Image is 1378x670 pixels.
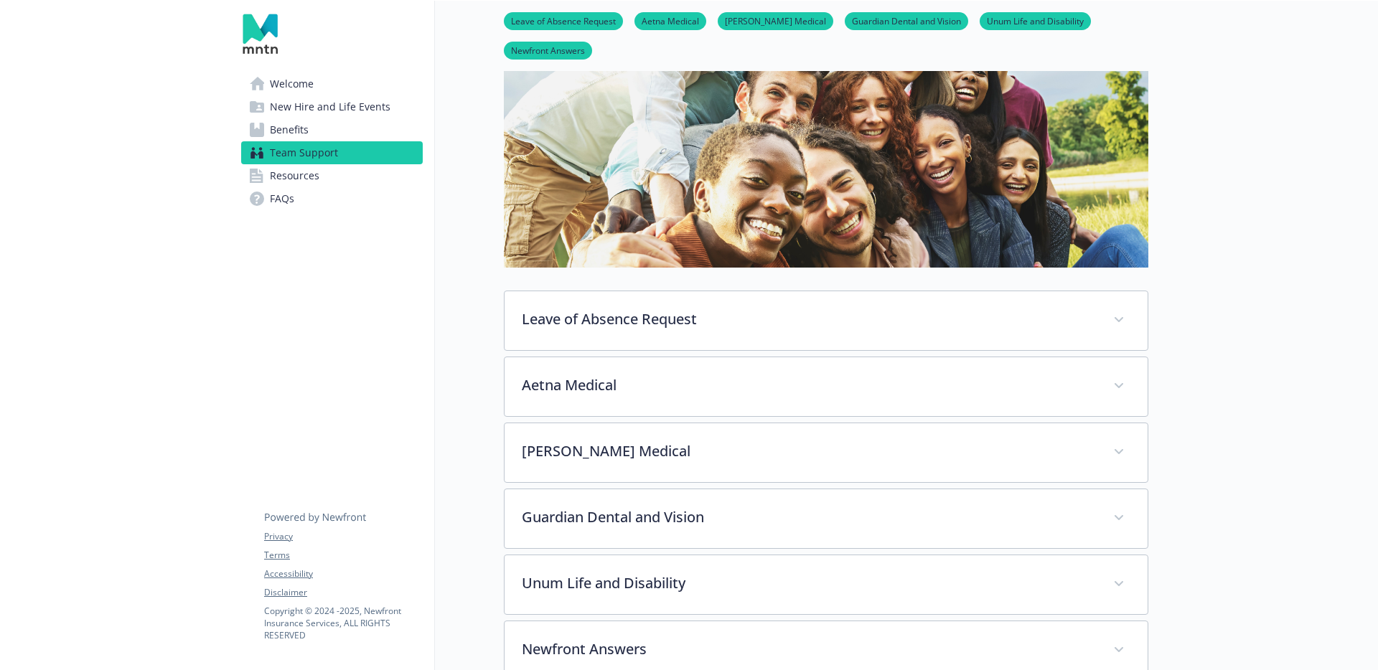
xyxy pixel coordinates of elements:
[505,555,1148,614] div: Unum Life and Disability
[264,586,422,599] a: Disclaimer
[505,489,1148,548] div: Guardian Dental and Vision
[504,14,623,27] a: Leave of Absence Request
[264,605,422,641] p: Copyright © 2024 - 2025 , Newfront Insurance Services, ALL RIGHTS RESERVED
[264,530,422,543] a: Privacy
[522,638,1096,660] p: Newfront Answers
[505,357,1148,416] div: Aetna Medical
[241,118,423,141] a: Benefits
[505,423,1148,482] div: [PERSON_NAME] Medical
[264,567,422,580] a: Accessibility
[522,308,1096,330] p: Leave of Absence Request
[270,141,338,164] span: Team Support
[270,164,319,187] span: Resources
[522,374,1096,396] p: Aetna Medical
[241,72,423,95] a: Welcome
[504,43,592,57] a: Newfront Answers
[522,440,1096,462] p: [PERSON_NAME] Medical
[845,14,968,27] a: Guardian Dental and Vision
[241,164,423,187] a: Resources
[241,95,423,118] a: New Hire and Life Events
[270,72,314,95] span: Welcome
[634,14,706,27] a: Aetna Medical
[270,95,390,118] span: New Hire and Life Events
[241,141,423,164] a: Team Support
[241,187,423,210] a: FAQs
[522,572,1096,594] p: Unum Life and Disability
[522,506,1096,528] p: Guardian Dental and Vision
[270,118,309,141] span: Benefits
[980,14,1091,27] a: Unum Life and Disability
[718,14,833,27] a: [PERSON_NAME] Medical
[505,291,1148,350] div: Leave of Absence Request
[264,549,422,562] a: Terms
[270,187,294,210] span: FAQs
